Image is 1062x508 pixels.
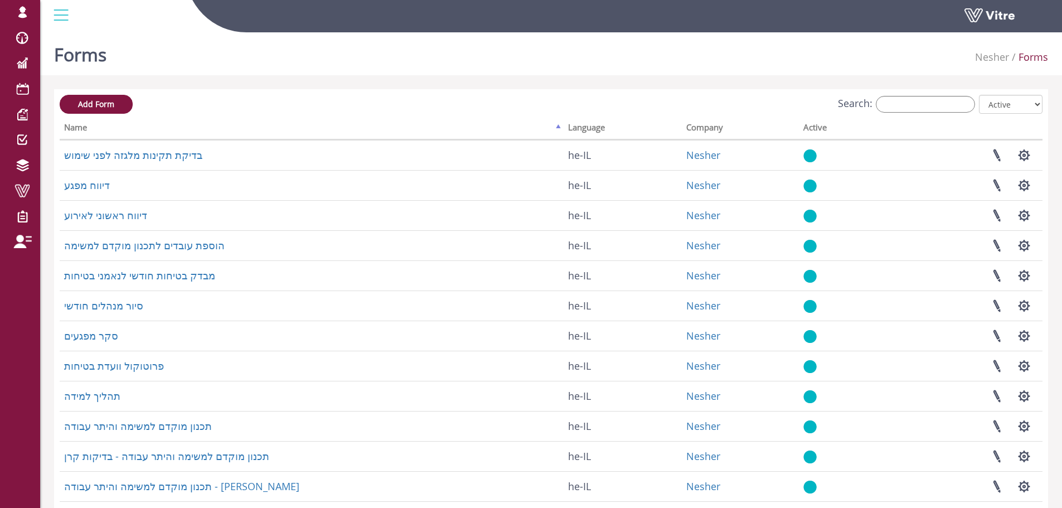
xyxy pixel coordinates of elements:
img: yes [803,360,817,374]
a: Nesher [686,299,720,312]
a: הוספת עובדים לתכנון מוקדם למשימה [64,239,225,252]
img: yes [803,480,817,494]
a: סיור מנהלים חודשי [64,299,143,312]
img: yes [803,450,817,464]
a: מבדק בטיחות חודשי לנאמני בטיחות [64,269,215,282]
img: yes [803,209,817,223]
a: Nesher [686,178,720,192]
h1: Forms [54,28,106,75]
a: Nesher [686,239,720,252]
td: he-IL [564,140,682,170]
th: Company [682,119,799,140]
a: תהליך למידה [64,389,120,403]
li: Forms [1009,50,1048,65]
td: he-IL [564,291,682,321]
th: Language [564,119,682,140]
a: תכנון מוקדם למשימה והיתר עבודה - [PERSON_NAME] [64,480,299,493]
label: Search: [838,96,975,113]
a: Nesher [686,449,720,463]
a: בדיקת תקינות מלגזה לפני שימוש [64,148,202,162]
td: he-IL [564,471,682,501]
td: he-IL [564,230,682,260]
img: yes [803,330,817,343]
a: Nesher [686,148,720,162]
a: תכנון מוקדם למשימה והיתר עבודה [64,419,212,433]
a: Nesher [975,50,1009,64]
a: Nesher [686,329,720,342]
a: Nesher [686,419,720,433]
span: Add Form [78,99,114,109]
td: he-IL [564,170,682,200]
td: he-IL [564,321,682,351]
img: yes [803,269,817,283]
img: yes [803,149,817,163]
td: he-IL [564,411,682,441]
img: yes [803,390,817,404]
img: yes [803,179,817,193]
input: Search: [876,96,975,113]
a: Nesher [686,209,720,222]
td: he-IL [564,381,682,411]
a: Nesher [686,269,720,282]
img: yes [803,299,817,313]
a: תכנון מוקדם למשימה והיתר עבודה - בדיקות קרן [64,449,269,463]
th: Name: activate to sort column descending [60,119,564,140]
td: he-IL [564,351,682,381]
td: he-IL [564,441,682,471]
a: דיווח ראשוני לאירוע [64,209,147,222]
td: he-IL [564,200,682,230]
a: דיווח מפגע [64,178,110,192]
a: פרוטוקול וועדת בטיחות [64,359,164,372]
td: he-IL [564,260,682,291]
a: Add Form [60,95,133,114]
th: Active [799,119,880,140]
a: Nesher [686,389,720,403]
img: yes [803,420,817,434]
a: סקר מפגעים [64,329,118,342]
a: Nesher [686,359,720,372]
img: yes [803,239,817,253]
a: Nesher [686,480,720,493]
